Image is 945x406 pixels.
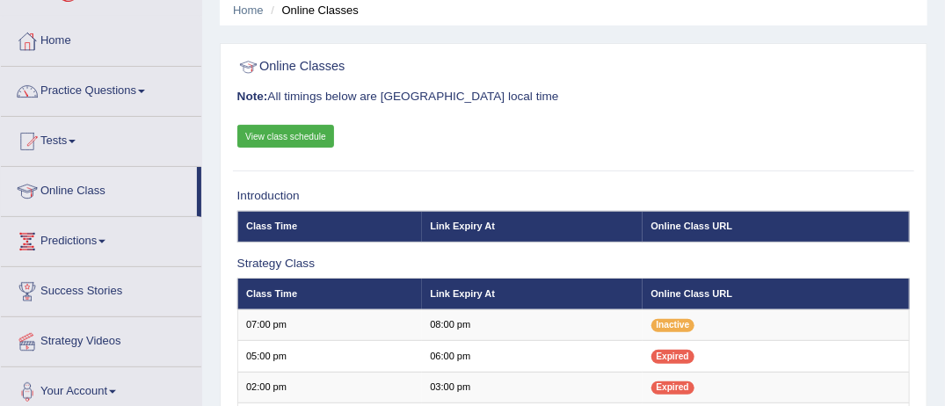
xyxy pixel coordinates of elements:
[1,167,197,211] a: Online Class
[1,117,201,161] a: Tests
[422,211,643,242] th: Link Expiry At
[1,267,201,311] a: Success Stories
[237,279,422,309] th: Class Time
[237,125,335,148] a: View class schedule
[422,372,643,402] td: 03:00 pm
[643,279,910,309] th: Online Class URL
[643,211,910,242] th: Online Class URL
[1,217,201,261] a: Predictions
[422,341,643,372] td: 06:00 pm
[266,2,359,18] li: Online Classes
[237,56,655,79] h2: Online Classes
[237,372,422,402] td: 02:00 pm
[1,317,201,361] a: Strategy Videos
[233,4,264,17] a: Home
[237,211,422,242] th: Class Time
[237,90,268,103] b: Note:
[1,67,201,111] a: Practice Questions
[1,17,201,61] a: Home
[422,279,643,309] th: Link Expiry At
[237,190,911,203] h3: Introduction
[422,309,643,340] td: 08:00 pm
[237,309,422,340] td: 07:00 pm
[651,350,694,363] span: Expired
[237,341,422,372] td: 05:00 pm
[237,257,911,271] h3: Strategy Class
[237,91,911,104] h3: All timings below are [GEOGRAPHIC_DATA] local time
[651,319,695,332] span: Inactive
[651,381,694,395] span: Expired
